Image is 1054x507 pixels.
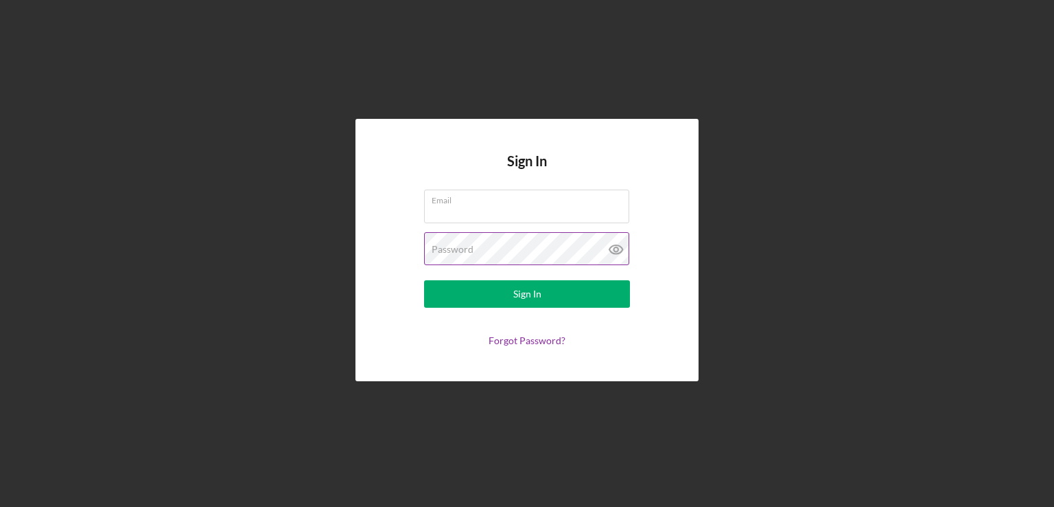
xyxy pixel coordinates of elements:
[432,190,629,205] label: Email
[507,153,547,190] h4: Sign In
[489,335,565,346] a: Forgot Password?
[424,280,630,308] button: Sign In
[432,244,473,255] label: Password
[513,280,541,308] div: Sign In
